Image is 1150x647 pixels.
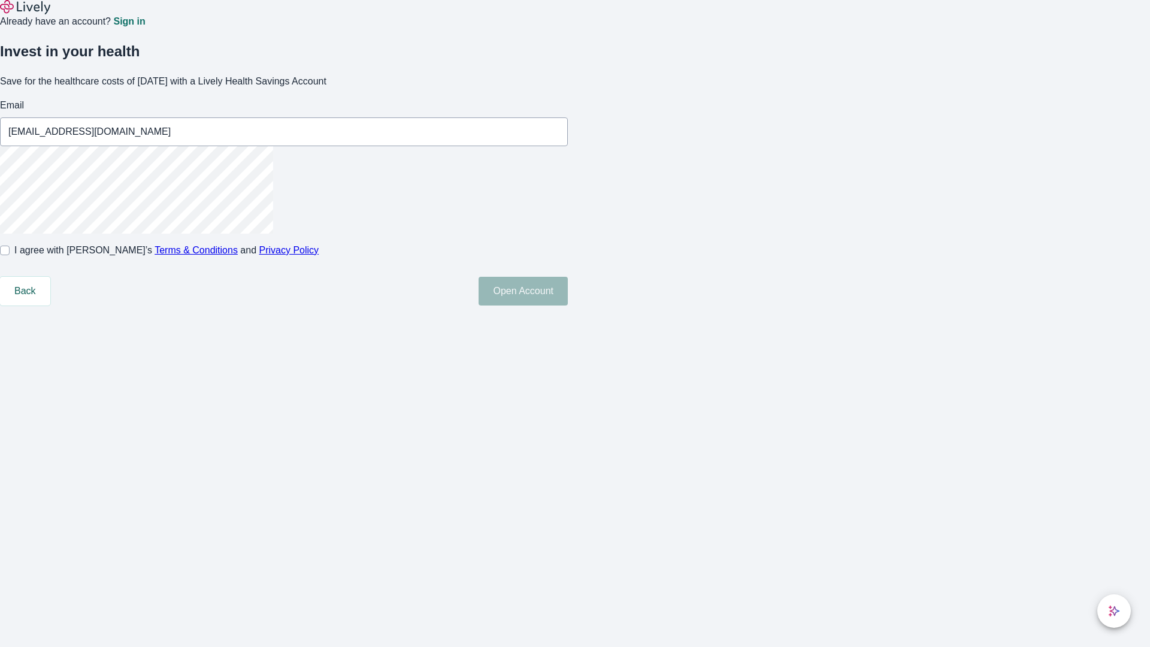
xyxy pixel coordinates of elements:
[113,17,145,26] a: Sign in
[1097,594,1131,628] button: chat
[14,243,319,258] span: I agree with [PERSON_NAME]’s and
[155,245,238,255] a: Terms & Conditions
[1108,605,1120,617] svg: Lively AI Assistant
[259,245,319,255] a: Privacy Policy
